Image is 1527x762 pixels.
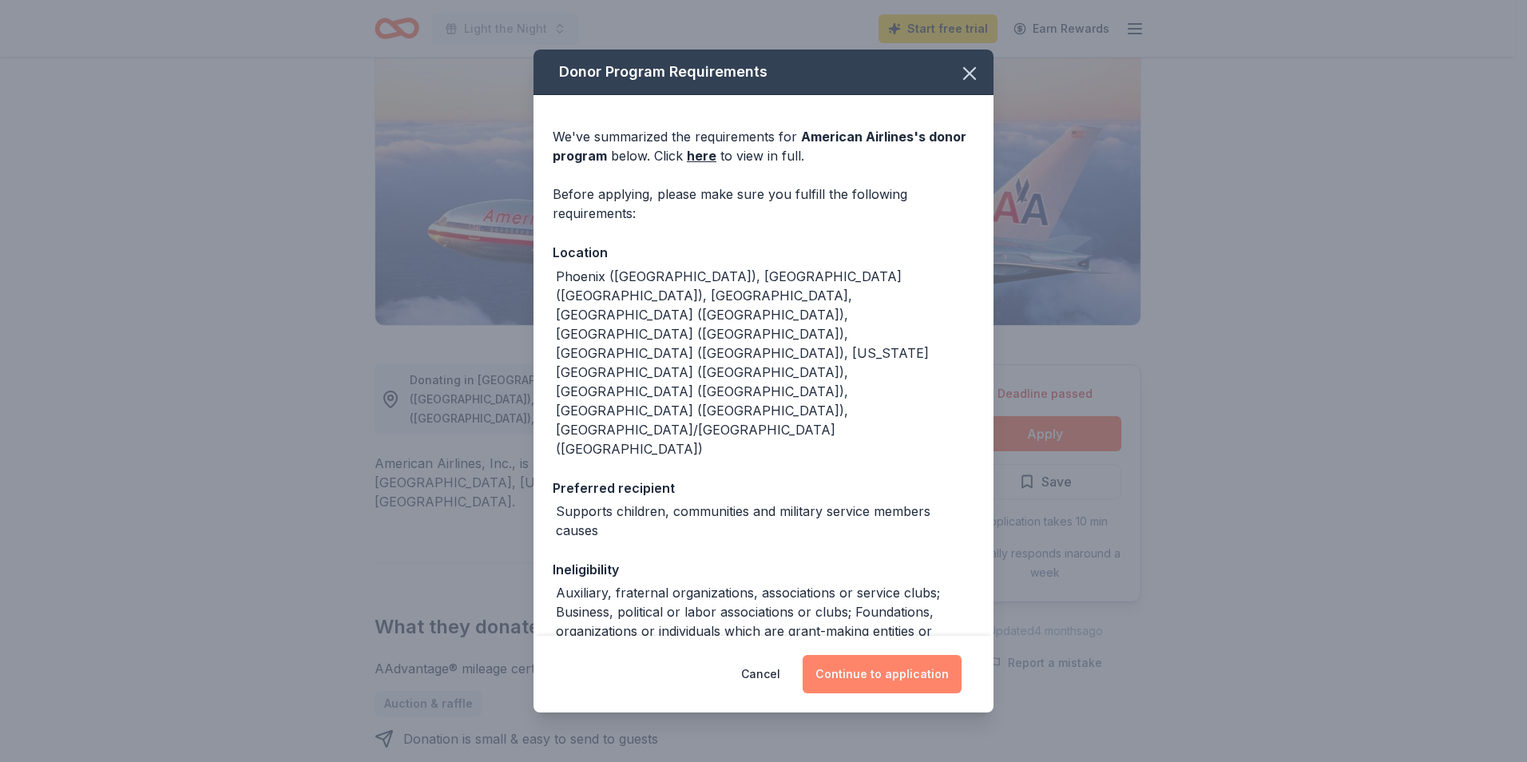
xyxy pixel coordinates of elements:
div: Preferred recipient [553,478,974,498]
button: Cancel [741,655,780,693]
div: Before applying, please make sure you fulfill the following requirements: [553,185,974,223]
a: here [687,146,716,165]
div: Phoenix ([GEOGRAPHIC_DATA]), [GEOGRAPHIC_DATA] ([GEOGRAPHIC_DATA]), [GEOGRAPHIC_DATA], [GEOGRAPHI... [556,267,974,458]
button: Continue to application [803,655,962,693]
div: Ineligibility [553,559,974,580]
div: We've summarized the requirements for below. Click to view in full. [553,127,974,165]
div: Donor Program Requirements [533,50,994,95]
div: Supports children, communities and military service members causes [556,502,974,540]
div: Location [553,242,974,263]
